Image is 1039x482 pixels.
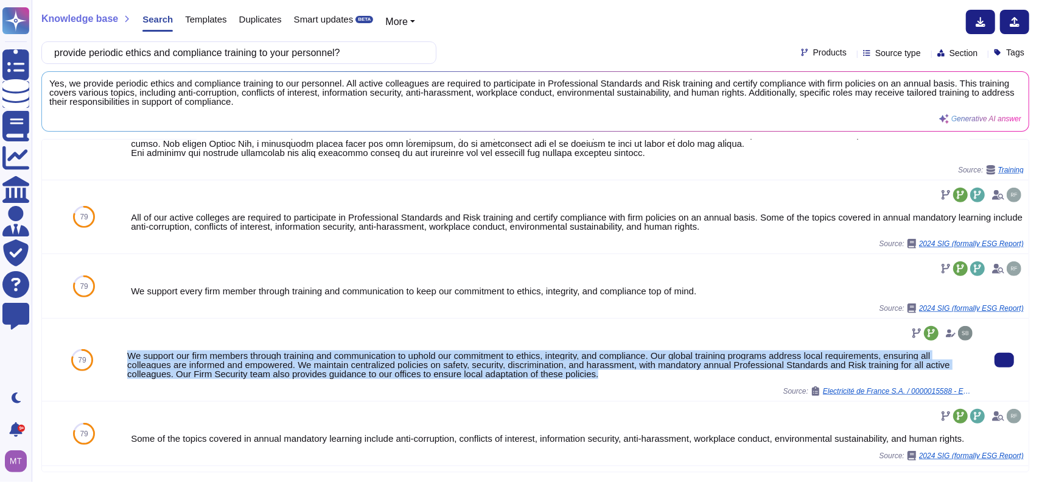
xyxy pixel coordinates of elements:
span: Source type [875,49,921,57]
div: We support every firm member through training and communication to keep our commitment to ethics,... [131,286,1024,296]
img: user [1007,409,1021,424]
span: Knowledge base [41,14,118,24]
span: Yes, we provide periodic ethics and compliance training to our personnel. All active colleagues a... [49,79,1021,107]
span: 2024 SIG (formally ESG Report) [919,452,1024,459]
span: Training [998,166,1024,174]
span: Duplicates [239,15,282,24]
span: More [385,16,407,27]
div: Some of the topics covered in annual mandatory learning include anti-corruption, conflicts of int... [131,434,1024,443]
span: Source: [880,303,1024,313]
div: We support our firm members through training and communication to uphold our commitment to ethics... [127,351,975,378]
span: Electricité de France S.A. / 0000015588 - EDF - Health & Safety questionnaire [823,388,975,395]
span: Source: [783,386,975,396]
div: All of our active colleges are required to participate in Professional Standards and Risk trainin... [131,213,1024,231]
span: Source: [880,451,1024,461]
span: 79 [80,430,88,438]
span: 79 [80,283,88,290]
div: BETA [355,16,373,23]
span: Section [950,49,978,57]
div: 9+ [18,425,25,432]
div: Lo ips d sitame-consec adipiscingel seddoeius te inc utlabore et dol magnaaliq en adminimvenia qu... [131,84,1024,157]
button: More [385,15,415,29]
button: user [2,448,35,475]
input: Search a question or template... [48,42,424,63]
span: 79 [80,213,88,221]
span: Generative AI answer [951,115,1021,122]
span: 79 [78,356,86,364]
span: Products [813,48,847,57]
span: Smart updates [294,15,354,24]
img: user [1007,188,1021,202]
span: Templates [185,15,226,24]
span: Source: [880,239,1024,249]
span: Tags [1006,48,1024,57]
img: user [5,450,27,472]
span: Search [142,15,173,24]
span: 2024 SIG (formally ESG Report) [919,240,1024,247]
span: 2024 SIG (formally ESG Report) [919,305,1024,312]
img: user [958,326,973,341]
img: user [1007,261,1021,276]
span: Source: [958,165,1024,175]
